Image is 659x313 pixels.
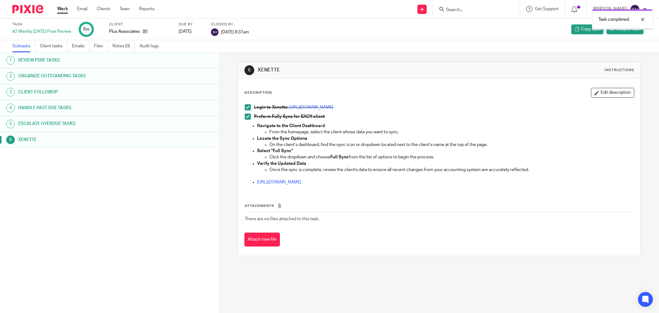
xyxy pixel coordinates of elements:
p: Click the dropdown and choose from the list of options to begin the process. [269,154,634,160]
small: /6 [86,28,89,31]
span: [DATE] 8:37am [221,30,249,34]
h1: ORGANIZE OUTSTANDING TASKS [18,71,148,81]
p: Plus Associates [109,28,140,35]
strong: Navigate to the Client Dashboard [257,124,325,128]
a: Work [57,6,68,12]
label: Closed by [211,22,249,27]
div: 6 [6,135,15,144]
div: 3 [6,88,15,96]
span: Attachments [245,204,274,208]
a: Emails [72,40,89,52]
strong: Verify the Updated Data [257,161,306,166]
p: On the client’s dashboard, find the sync icon or dropdown located next to the client’s name at th... [269,142,634,148]
label: Task [12,22,71,27]
div: 2 [6,72,15,81]
div: 6 [83,26,89,33]
p: Description [244,90,272,95]
label: Due by [179,22,203,27]
a: [URL][DOMAIN_NAME] [257,180,301,184]
a: Files [94,40,108,52]
h1: CLIENT FOLLOWUP [18,88,148,97]
p: From the homepage, select the client whose data you want to sync. [269,129,634,135]
a: [URL][DOMAIN_NAME] [289,105,333,109]
div: Instructions [605,68,634,73]
button: Attach new file [244,233,280,247]
h1: XENETTE [18,135,148,144]
p: Once the sync is complete, review the client's data to ensure all recent changes from your accoun... [269,167,634,173]
a: Team [120,6,130,12]
h1: REVIEW PIXIE TASKS [18,56,148,65]
a: Reports [139,6,154,12]
div: 1 [6,56,15,65]
label: Client [109,22,171,27]
div: [DATE] [179,28,203,35]
a: Audit logs [140,40,163,52]
img: svg%3E [630,4,640,14]
div: 5 [6,120,15,128]
strong: Login to Xenette: [254,105,288,109]
button: Edit description [591,88,634,98]
div: #2 Weekly [DATE] Pixie Review [12,28,71,35]
a: Notes (0) [112,40,135,52]
p: Task completed. [598,16,630,23]
strong: Preform Fully Sync for EACH client [254,114,325,119]
h1: HANDLE PAST DUE TASKS [18,103,148,113]
a: Clients [97,6,110,12]
img: svg%3E [211,28,218,36]
h1: ESCALATE OVERDUE TASKS [18,119,148,128]
strong: Full Sync [330,155,349,159]
span: There are no files attached to this task. [245,217,319,221]
h1: XENETTE [258,67,453,73]
a: Email [77,6,87,12]
div: 6 [244,65,254,75]
a: Client tasks [40,40,67,52]
a: Subtasks [12,40,35,52]
strong: Select “Full Sync” [257,149,293,153]
div: 4 [6,104,15,112]
img: Pixie [12,5,43,13]
strong: Locate the Sync Options [257,136,307,141]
